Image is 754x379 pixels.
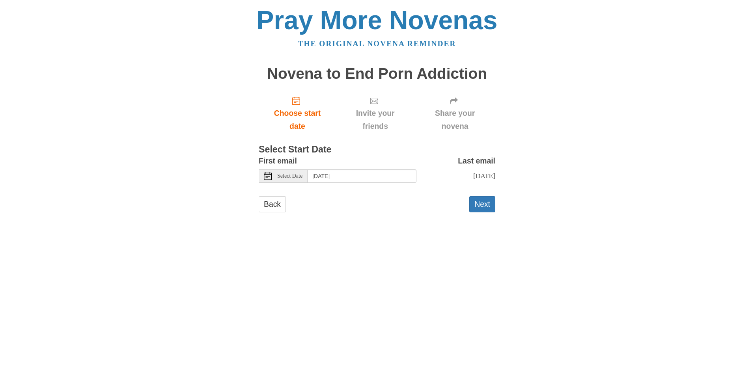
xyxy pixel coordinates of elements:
span: Invite your friends [344,107,407,133]
label: Last email [458,154,495,167]
div: Click "Next" to confirm your start date first. [414,90,495,137]
a: Pray More Novenas [257,6,498,35]
a: The original novena reminder [298,39,456,48]
button: Next [469,196,495,212]
h3: Select Start Date [259,145,495,155]
div: Click "Next" to confirm your start date first. [336,90,414,137]
span: Select Date [277,173,302,179]
h1: Novena to End Porn Addiction [259,65,495,82]
span: Share your novena [422,107,487,133]
a: Choose start date [259,90,336,137]
a: Back [259,196,286,212]
label: First email [259,154,297,167]
span: Choose start date [267,107,328,133]
span: [DATE] [473,172,495,180]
